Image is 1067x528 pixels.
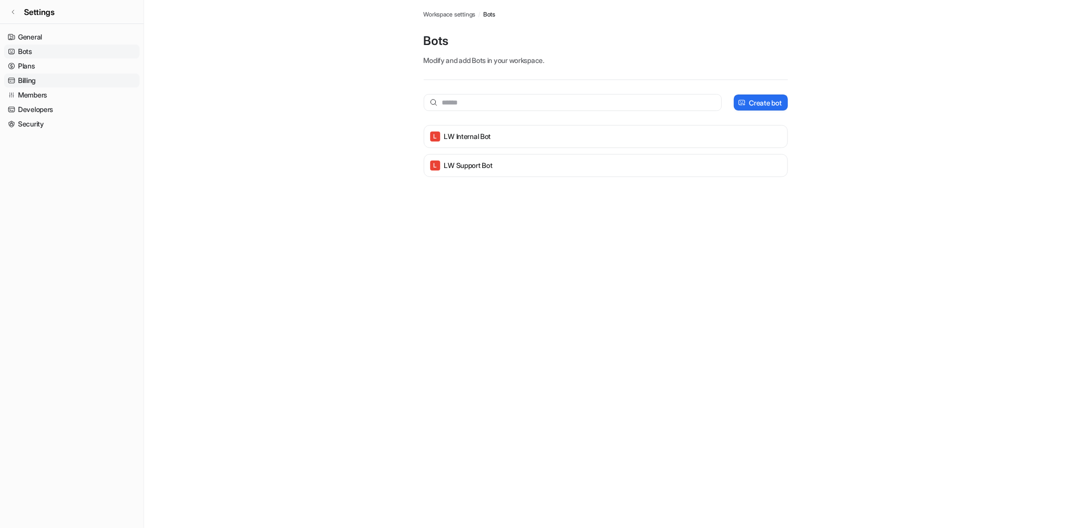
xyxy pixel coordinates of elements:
p: Modify and add Bots in your workspace. [424,55,788,65]
a: General [4,30,140,44]
p: LW Internal Bot [444,131,491,141]
p: Create bot [749,97,781,108]
p: LW Support Bot [444,160,493,170]
p: Bots [424,33,788,49]
a: Developers [4,102,140,116]
button: Create bot [734,94,787,110]
span: / [478,10,480,19]
span: L [430,131,440,141]
a: Billing [4,73,140,87]
a: Security [4,117,140,131]
span: Settings [24,6,55,18]
span: L [430,160,440,170]
a: Bots [4,44,140,58]
img: create [738,99,746,106]
a: Workspace settings [424,10,476,19]
a: Members [4,88,140,102]
a: Plans [4,59,140,73]
a: Bots [483,10,495,19]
